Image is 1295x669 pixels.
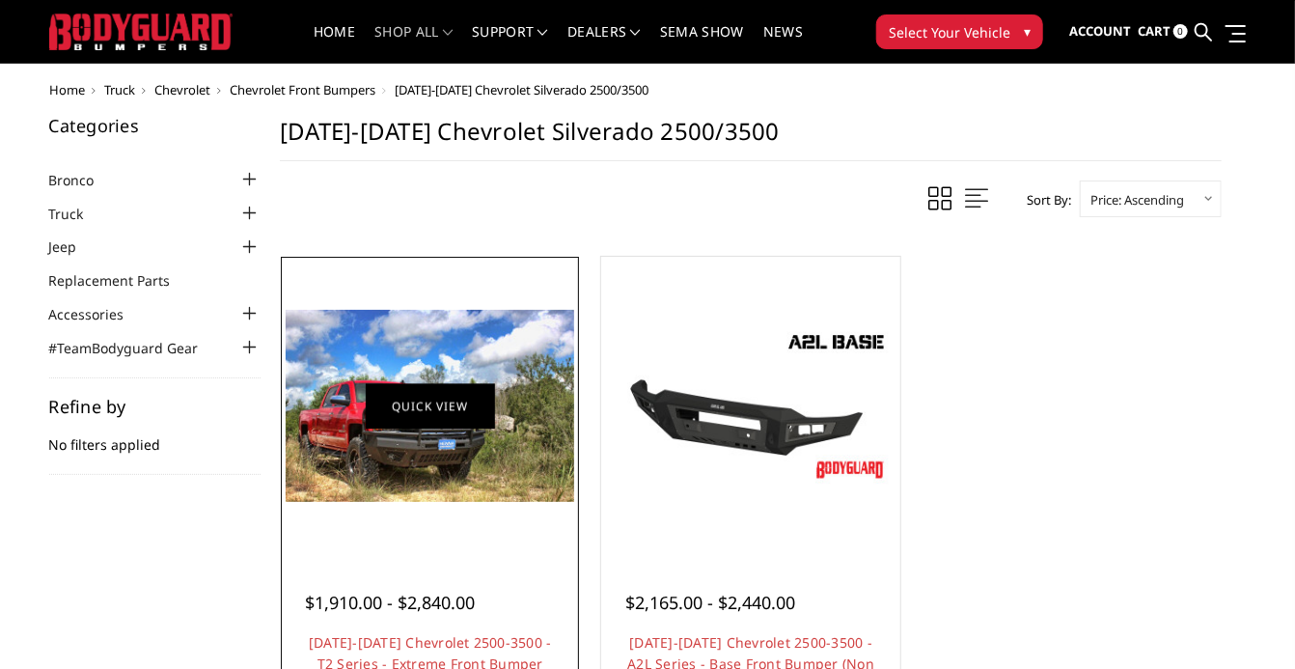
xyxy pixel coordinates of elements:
h5: Categories [49,117,262,134]
a: Chevrolet [154,81,210,98]
a: 2015-2019 Chevrolet 2500-3500 - T2 Series - Extreme Front Bumper (receiver or winch) 2015-2019 Ch... [286,262,574,550]
a: Account [1069,6,1131,58]
span: Select Your Vehicle [889,22,1010,42]
img: 2015-2019 Chevrolet 2500-3500 - A2L Series - Base Front Bumper (Non Winch) [606,324,895,487]
a: Home [314,25,355,63]
h1: [DATE]-[DATE] Chevrolet Silverado 2500/3500 [280,117,1222,161]
a: Quick view [366,383,495,429]
span: Cart [1138,22,1171,40]
img: BODYGUARD BUMPERS [49,14,233,49]
span: ▾ [1024,21,1031,42]
a: Accessories [49,304,149,324]
a: Chevrolet Front Bumpers [230,81,375,98]
span: 0 [1173,24,1188,39]
a: Home [49,81,85,98]
a: Cart 0 [1138,6,1188,58]
a: shop all [374,25,453,63]
a: Support [472,25,548,63]
span: $1,910.00 - $2,840.00 [305,591,475,614]
div: No filters applied [49,398,262,475]
button: Select Your Vehicle [876,14,1043,49]
a: 2015-2019 Chevrolet 2500-3500 - A2L Series - Base Front Bumper (Non Winch) [606,262,895,550]
a: Dealers [567,25,641,63]
img: 2015-2019 Chevrolet 2500-3500 - T2 Series - Extreme Front Bumper (receiver or winch) [286,310,574,502]
a: SEMA Show [660,25,744,63]
a: News [763,25,803,63]
span: [DATE]-[DATE] Chevrolet Silverado 2500/3500 [395,81,648,98]
h5: Refine by [49,398,262,415]
label: Sort By: [1016,185,1071,214]
a: Bronco [49,170,119,190]
span: Account [1069,22,1131,40]
a: Replacement Parts [49,270,195,291]
a: Truck [104,81,135,98]
a: Jeep [49,237,101,257]
a: Truck [49,204,108,224]
span: $2,165.00 - $2,440.00 [625,591,795,614]
a: #TeamBodyguard Gear [49,338,223,358]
